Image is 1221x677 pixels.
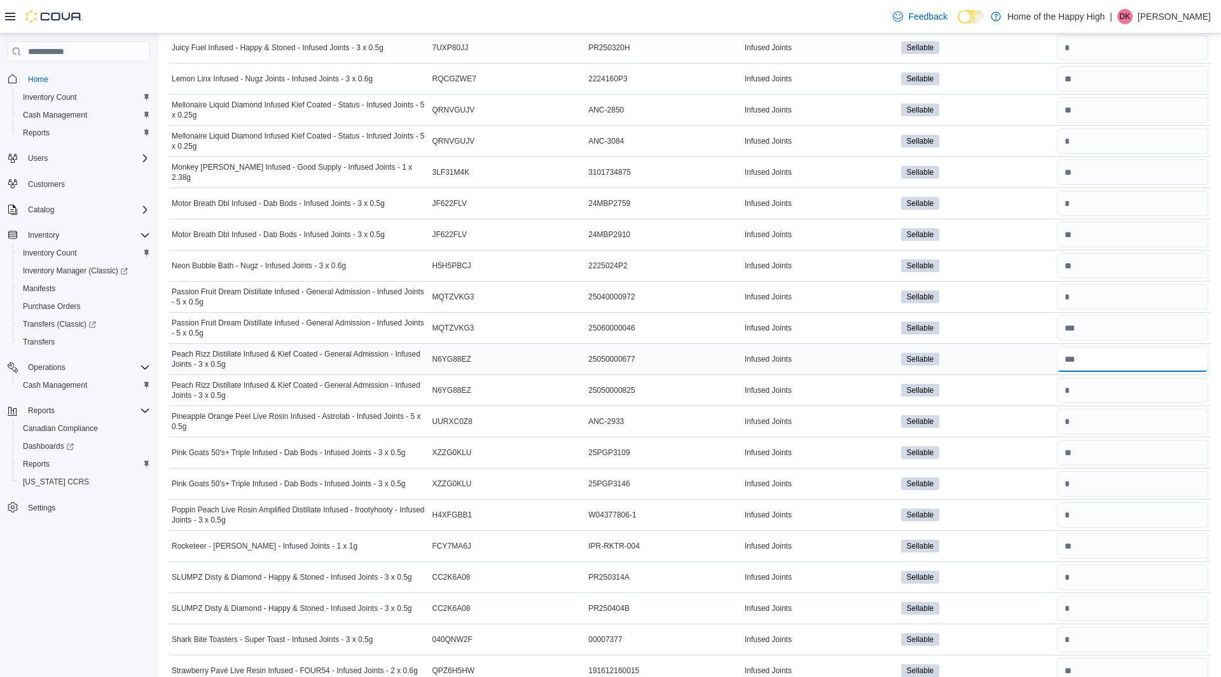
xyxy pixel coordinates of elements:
[901,166,940,179] span: Sellable
[172,131,427,151] span: Mellonaire Liquid Diamond Infused Kief Coated - Status - Infused Joints - 5 x 0.25g
[745,198,792,209] span: Infused Joints
[901,384,940,397] span: Sellable
[23,500,60,516] a: Settings
[745,603,792,613] span: Infused Joints
[907,665,934,676] span: Sellable
[586,258,742,273] div: 2225024P2
[432,167,470,177] span: 3LF31M4K
[586,601,742,616] div: PR250404B
[745,292,792,302] span: Infused Joints
[18,263,133,278] a: Inventory Manager (Classic)
[23,319,96,329] span: Transfers (Classic)
[23,459,50,469] span: Reports
[18,378,92,393] a: Cash Management
[907,104,934,116] span: Sellable
[907,509,934,521] span: Sellable
[18,263,150,278] span: Inventory Manager (Classic)
[586,414,742,429] div: ANC-2933
[18,125,55,140] a: Reports
[13,280,155,297] button: Manifests
[172,100,427,120] span: Mellonaire Liquid Diamond Infused Kief Coated - Status - Infused Joints - 5 x 0.25g
[172,162,427,182] span: Monkey [PERSON_NAME] Infused - Good Supply - Infused Joints - 1 x 2.38g
[901,353,940,366] span: Sellable
[586,320,742,336] div: 25060000046
[432,198,467,209] span: JF622FLV
[18,421,103,436] a: Canadian Compliance
[745,385,792,395] span: Infused Joints
[745,666,792,676] span: Infused Joints
[901,602,940,615] span: Sellable
[18,107,92,123] a: Cash Management
[23,151,53,166] button: Users
[3,69,155,88] button: Home
[888,4,952,29] a: Feedback
[907,322,934,334] span: Sellable
[907,416,934,427] span: Sellable
[901,41,940,54] span: Sellable
[23,380,87,390] span: Cash Management
[901,322,940,334] span: Sellable
[172,74,373,84] span: Lemon Linx Infused - Nugz Joints - Infused Joints - 3 x 0.6g
[23,177,70,192] a: Customers
[3,175,155,193] button: Customers
[432,541,471,551] span: FCY7MA6J
[172,349,427,369] span: Peach Rizz Distillate Infused & Kief Coated - General Admission - Infused Joints - 3 x 0.5g
[745,541,792,551] span: Infused Joints
[13,88,155,106] button: Inventory Count
[432,448,472,458] span: XZZG0KLU
[586,102,742,118] div: ANC-2850
[745,136,792,146] span: Infused Joints
[23,151,150,166] span: Users
[432,292,474,302] span: MQTZVKG3
[28,230,59,240] span: Inventory
[745,448,792,458] span: Infused Joints
[3,201,155,219] button: Catalog
[3,498,155,517] button: Settings
[18,439,150,454] span: Dashboards
[13,262,155,280] a: Inventory Manager (Classic)
[745,74,792,84] span: Infused Joints
[28,153,48,163] span: Users
[13,244,155,262] button: Inventory Count
[172,380,427,400] span: Peach Rizz Distillate Infused & Kief Coated - General Admission - Infused Joints - 3 x 0.5g
[23,500,150,516] span: Settings
[432,74,476,84] span: RQCGZWE7
[901,664,940,677] span: Sellable
[901,509,940,521] span: Sellable
[1110,9,1112,24] p: |
[745,43,792,53] span: Infused Joints
[901,415,940,428] span: Sellable
[1138,9,1211,24] p: [PERSON_NAME]
[1117,9,1133,24] div: Daniel Khong
[25,10,83,23] img: Cova
[172,43,383,53] span: Juicy Fuel Infused - Happy & Stoned - Infused Joints - 3 x 0.5g
[745,479,792,489] span: Infused Joints
[901,571,940,584] span: Sellable
[907,73,934,85] span: Sellable
[18,317,150,332] span: Transfers (Classic)
[23,248,77,258] span: Inventory Count
[901,633,940,646] span: Sellable
[23,176,150,192] span: Customers
[745,354,792,364] span: Infused Joints
[18,245,82,261] a: Inventory Count
[432,634,473,645] span: 040QNW2F
[172,318,427,338] span: Passion Fruit Dream Distillate Infused - General Admission - Infused Joints - 5 x 0.5g
[28,179,65,189] span: Customers
[907,634,934,645] span: Sellable
[172,229,385,240] span: Motor Breath Dbl Infused - Dab Bods - Infused Joints - 3 x 0.5g
[586,507,742,523] div: W04377806-1
[1120,9,1131,24] span: DK
[28,503,55,513] span: Settings
[28,406,55,416] span: Reports
[432,354,471,364] span: N6YG88EZ
[13,106,155,124] button: Cash Management
[23,92,77,102] span: Inventory Count
[18,281,60,296] a: Manifests
[18,317,101,332] a: Transfers (Classic)
[23,337,55,347] span: Transfers
[432,666,475,676] span: QPZ6H5HW
[23,284,55,294] span: Manifests
[23,202,150,217] span: Catalog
